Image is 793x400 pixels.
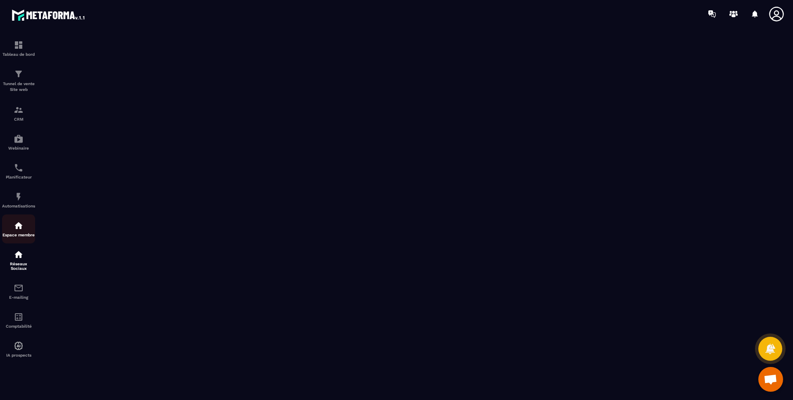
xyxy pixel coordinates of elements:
a: automationsautomationsWebinaire [2,128,35,157]
a: accountantaccountantComptabilité [2,306,35,335]
img: logo [12,7,86,22]
p: E-mailing [2,295,35,300]
a: formationformationTableau de bord [2,34,35,63]
img: automations [14,341,24,351]
img: automations [14,134,24,144]
img: social-network [14,250,24,260]
p: Tableau de bord [2,52,35,57]
img: scheduler [14,163,24,173]
img: email [14,283,24,293]
a: formationformationTunnel de vente Site web [2,63,35,99]
p: Comptabilité [2,324,35,329]
a: emailemailE-mailing [2,277,35,306]
p: Réseaux Sociaux [2,262,35,271]
p: Planificateur [2,175,35,179]
p: CRM [2,117,35,121]
a: social-networksocial-networkRéseaux Sociaux [2,243,35,277]
a: automationsautomationsEspace membre [2,214,35,243]
a: automationsautomationsAutomatisations [2,186,35,214]
p: Tunnel de vente Site web [2,81,35,93]
img: automations [14,221,24,231]
p: Espace membre [2,233,35,237]
a: formationformationCRM [2,99,35,128]
a: schedulerschedulerPlanificateur [2,157,35,186]
img: automations [14,192,24,202]
img: formation [14,69,24,79]
p: IA prospects [2,353,35,357]
img: accountant [14,312,24,322]
p: Webinaire [2,146,35,150]
img: formation [14,40,24,50]
img: formation [14,105,24,115]
div: Ouvrir le chat [758,367,783,392]
p: Automatisations [2,204,35,208]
